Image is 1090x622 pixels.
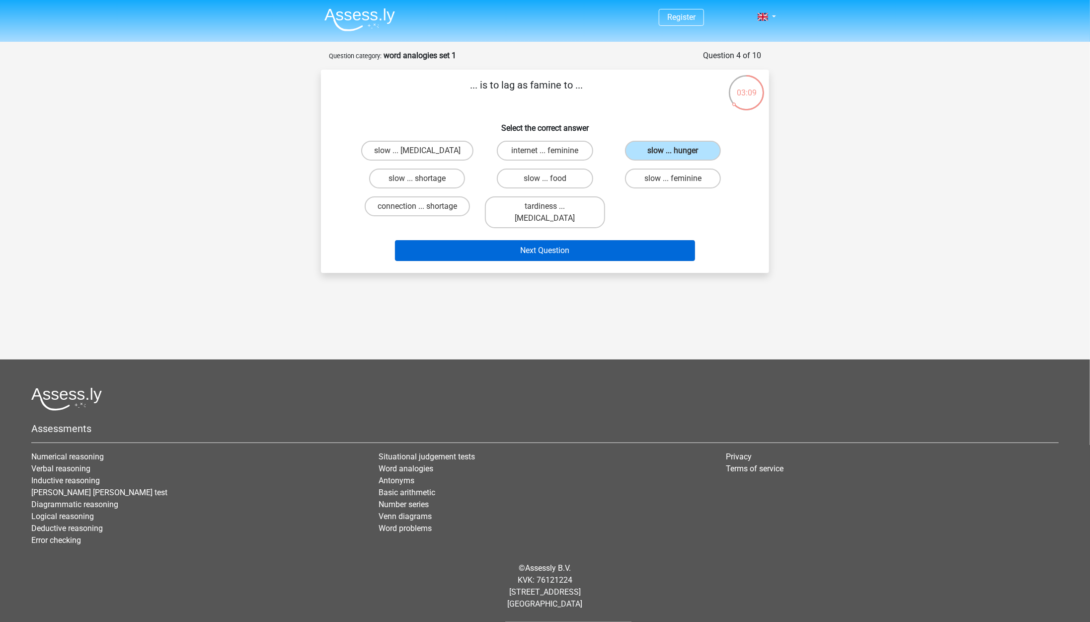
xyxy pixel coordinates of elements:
a: Privacy [726,452,752,461]
button: Next Question [395,240,696,261]
a: Venn diagrams [379,512,432,521]
a: Situational judgement tests [379,452,475,461]
small: Question category: [329,52,382,60]
a: Numerical reasoning [31,452,104,461]
a: Assessly B.V. [526,563,571,573]
a: Basic arithmetic [379,488,435,497]
a: Verbal reasoning [31,464,90,473]
h6: Select the correct answer [337,115,753,133]
label: tardiness ... [MEDICAL_DATA] [485,196,605,228]
strong: word analogies set 1 [384,51,456,60]
img: Assessly [324,8,395,31]
a: Deductive reasoning [31,524,103,533]
label: slow ... shortage [369,169,465,188]
div: © KVK: 76121224 [STREET_ADDRESS] [GEOGRAPHIC_DATA] [24,554,1066,618]
h5: Assessments [31,423,1059,435]
a: Inductive reasoning [31,476,100,485]
a: Number series [379,500,429,509]
div: 03:09 [728,74,765,99]
img: Assessly logo [31,387,102,411]
a: Terms of service [726,464,784,473]
a: [PERSON_NAME] [PERSON_NAME] test [31,488,167,497]
p: ... is to lag as famine to ... [337,78,716,107]
a: Register [667,12,696,22]
a: Word problems [379,524,432,533]
a: Word analogies [379,464,433,473]
label: slow ... food [497,169,593,188]
a: Antonyms [379,476,414,485]
div: Question 4 of 10 [703,50,761,62]
a: Error checking [31,535,81,545]
a: Logical reasoning [31,512,94,521]
label: connection ... shortage [365,196,470,216]
a: Diagrammatic reasoning [31,500,118,509]
label: internet ... feminine [497,141,593,161]
label: slow ... [MEDICAL_DATA] [361,141,473,161]
label: slow ... hunger [625,141,721,161]
label: slow ... feminine [625,169,721,188]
